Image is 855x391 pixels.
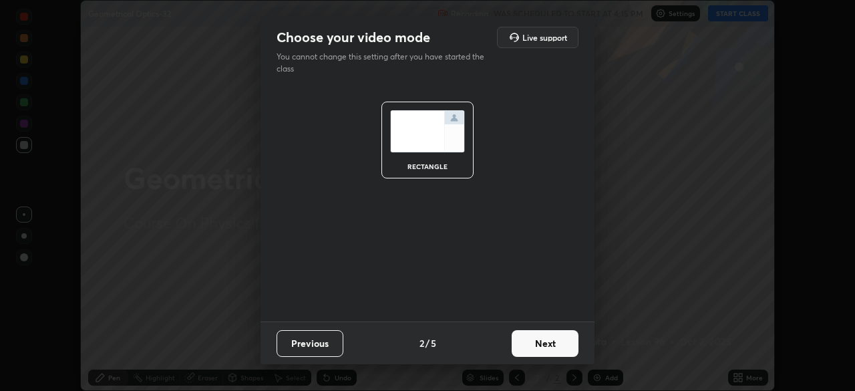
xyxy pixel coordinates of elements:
[277,29,430,46] h2: Choose your video mode
[522,33,567,41] h5: Live support
[419,336,424,350] h4: 2
[401,163,454,170] div: rectangle
[431,336,436,350] h4: 5
[512,330,578,357] button: Next
[390,110,465,152] img: normalScreenIcon.ae25ed63.svg
[277,330,343,357] button: Previous
[277,51,493,75] p: You cannot change this setting after you have started the class
[425,336,430,350] h4: /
